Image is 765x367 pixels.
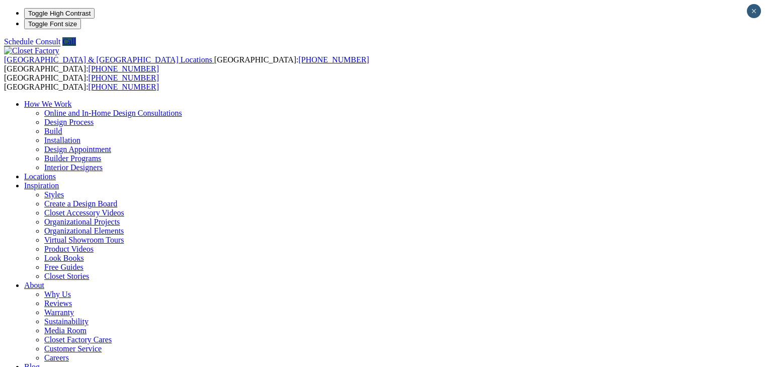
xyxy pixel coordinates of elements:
a: [PHONE_NUMBER] [89,83,159,91]
a: How We Work [24,100,72,108]
span: [GEOGRAPHIC_DATA]: [GEOGRAPHIC_DATA]: [4,74,159,91]
a: Reviews [44,299,72,308]
a: Closet Factory Cares [44,335,112,344]
a: Organizational Projects [44,217,120,226]
span: [GEOGRAPHIC_DATA]: [GEOGRAPHIC_DATA]: [4,55,369,73]
a: Call [62,37,76,46]
a: Closet Stories [44,272,89,280]
button: Toggle High Contrast [24,8,95,19]
a: Schedule Consult [4,37,60,46]
a: Styles [44,190,64,199]
a: Design Appointment [44,145,111,154]
img: Closet Factory [4,46,59,55]
a: [PHONE_NUMBER] [298,55,369,64]
a: Create a Design Board [44,199,117,208]
a: Builder Programs [44,154,101,163]
a: Inspiration [24,181,59,190]
a: Interior Designers [44,163,103,172]
a: Installation [44,136,80,144]
a: Product Videos [44,245,94,253]
a: [GEOGRAPHIC_DATA] & [GEOGRAPHIC_DATA] Locations [4,55,214,64]
a: [PHONE_NUMBER] [89,74,159,82]
a: Virtual Showroom Tours [44,236,124,244]
a: Build [44,127,62,135]
span: Toggle High Contrast [28,10,91,17]
a: Online and In-Home Design Consultations [44,109,182,117]
a: Design Process [44,118,94,126]
a: Look Books [44,254,84,262]
a: [PHONE_NUMBER] [89,64,159,73]
span: Toggle Font size [28,20,77,28]
button: Toggle Font size [24,19,81,29]
a: Warranty [44,308,74,317]
a: Customer Service [44,344,102,353]
a: Locations [24,172,56,181]
a: Closet Accessory Videos [44,208,124,217]
a: Free Guides [44,263,83,271]
a: Sustainability [44,317,89,326]
a: About [24,281,44,289]
a: Media Room [44,326,87,335]
span: [GEOGRAPHIC_DATA] & [GEOGRAPHIC_DATA] Locations [4,55,212,64]
button: Close [747,4,761,18]
a: Organizational Elements [44,227,124,235]
a: Why Us [44,290,71,299]
a: Careers [44,353,69,362]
